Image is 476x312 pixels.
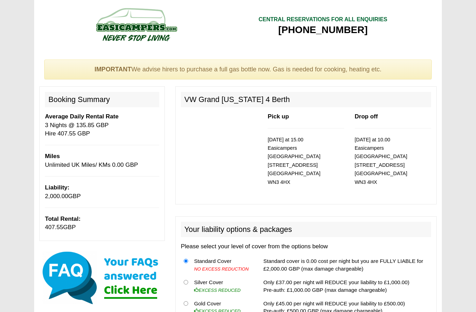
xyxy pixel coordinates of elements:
[45,153,60,159] b: Miles
[94,66,131,73] strong: IMPORTANT
[268,113,289,120] b: Pick up
[261,275,431,297] td: Only £37.00 per night will REDUCE your liability to £1,000.00) Pre-auth: £1,000.00 GBP (max damag...
[191,275,253,297] td: Silver Cover
[355,137,407,185] small: [DATE] at 10.00 Easicampers [GEOGRAPHIC_DATA] [STREET_ADDRESS] [GEOGRAPHIC_DATA] WN3 4HX
[355,113,378,120] b: Drop off
[181,242,431,251] p: Please select your level of cover from the options below
[44,60,432,80] div: We advise hirers to purchase a full gas bottle now. Gas is needed for cooking, heating etc.
[45,113,118,120] b: Average Daily Rental Rate
[45,184,159,201] p: GBP
[261,255,431,276] td: Standard cover is 0.00 cost per night but you are FULLY LIABLE for £2,000.00 GBP (max damage char...
[45,215,159,232] p: GBP
[181,92,431,107] h2: VW Grand [US_STATE] 4 Berth
[45,216,80,222] b: Total Rental:
[45,152,159,169] p: Unlimited UK Miles/ KMs 0.00 GBP
[268,137,320,185] small: [DATE] at 15.00 Easicampers [GEOGRAPHIC_DATA] [STREET_ADDRESS] [GEOGRAPHIC_DATA] WN3 4HX
[259,24,387,36] div: [PHONE_NUMBER]
[259,16,387,24] div: CENTRAL RESERVATIONS FOR ALL ENQUIRIES
[194,288,241,293] i: EXCESS REDUCED
[45,112,159,138] p: 3 Nights @ 135.85 GBP Hire 407.55 GBP
[39,250,165,306] img: Click here for our most common FAQs
[45,193,68,200] span: 2,000.00
[181,222,431,237] h2: Your liability options & packages
[194,266,249,272] i: NO EXCESS REDUCTION
[191,255,253,276] td: Standard Cover
[45,184,69,191] b: Liability:
[45,92,159,107] h2: Booking Summary
[45,224,63,231] span: 407.55
[70,5,202,44] img: campers-checkout-logo.png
